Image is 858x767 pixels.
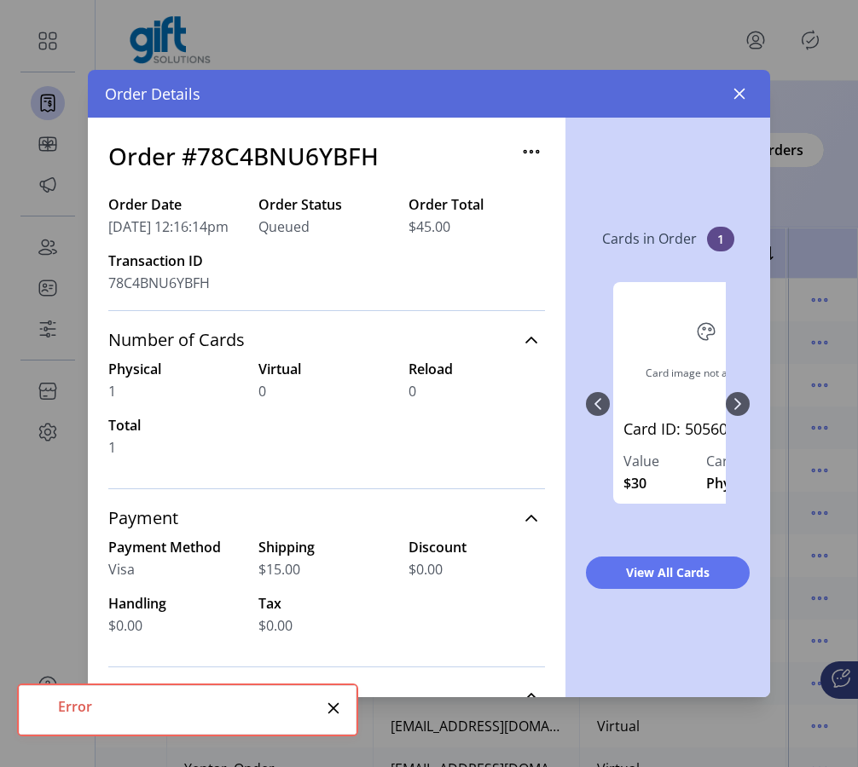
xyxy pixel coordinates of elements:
span: 0 [409,381,416,401]
label: Order Date [108,194,245,215]
label: Card Format [706,451,789,471]
label: Shipping [258,537,395,557]
span: 1 [108,437,116,458]
span: Payment [108,510,178,527]
button: Close [322,696,345,720]
span: 0 [258,381,266,401]
span: Queued [258,216,310,237]
span: Order Details [105,83,200,106]
label: Handling [108,593,245,614]
div: Payment [108,537,545,656]
label: Virtual [258,359,395,379]
a: Shipment [108,678,545,715]
span: $0.00 [409,559,443,580]
div: Card image not available. [646,366,767,381]
span: Visa [108,559,135,580]
a: Card ID: 5056042 [623,418,789,451]
div: Error [58,696,322,717]
label: Order Status [258,194,395,215]
span: Physical [706,473,759,493]
span: $0.00 [258,615,293,636]
span: Number of Cards [108,332,245,349]
span: $45.00 [409,216,450,237]
label: Physical [108,359,245,379]
h3: Order #78C4BNU6YBFH [108,138,379,174]
label: Discount [409,537,545,557]
label: Tax [258,593,395,614]
span: 1 [707,227,734,251]
label: Reload [409,359,545,379]
div: Number of Cards [108,359,545,478]
div: 0 [610,265,803,543]
span: $15.00 [258,559,300,580]
a: Payment [108,499,545,537]
label: Transaction ID [108,251,245,271]
span: $30 [623,473,646,493]
a: Number of Cards [108,321,545,359]
p: Cards in Order [602,228,697,249]
label: Payment Method [108,537,245,557]
span: 78C4BNU6YBFH [108,273,210,293]
label: Total [108,415,245,435]
span: 1 [108,381,116,401]
button: View All Cards [586,557,750,589]
span: $0.00 [108,615,142,636]
span: [DATE] 12:16:14pm [108,216,229,237]
label: Order Total [409,194,545,215]
span: View All Cards [608,563,728,581]
label: Value [623,451,706,471]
